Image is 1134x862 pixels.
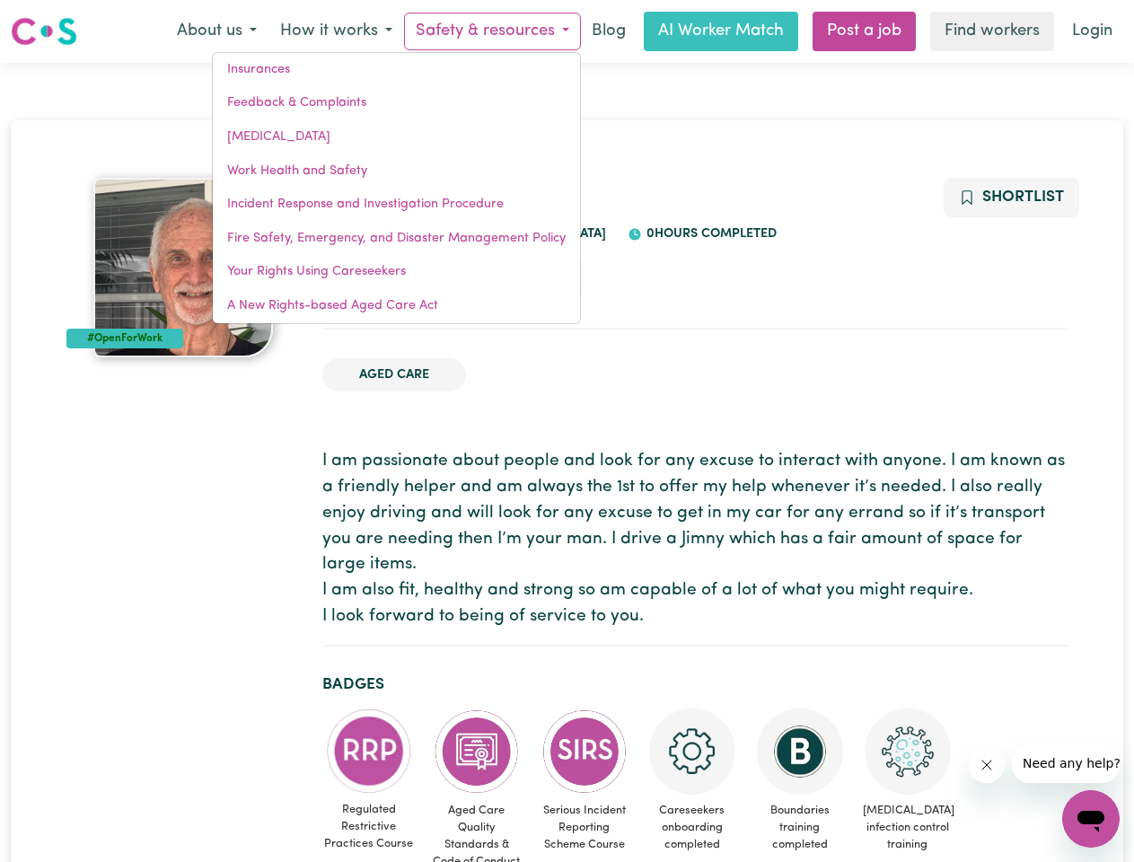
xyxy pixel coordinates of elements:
a: Kenneth's profile picture'#OpenForWork [66,178,301,357]
img: CS Academy: COVID-19 Infection Control Training course completed [865,708,951,795]
a: Incident Response and Investigation Procedure [213,188,580,222]
div: Safety & resources [212,52,581,324]
span: Careseekers onboarding completed [646,795,739,861]
div: #OpenForWork [66,329,184,348]
button: Add to shortlist [944,178,1079,217]
iframe: Button to launch messaging window [1062,790,1120,848]
a: Blog [581,12,637,51]
span: Need any help? [11,13,109,27]
iframe: Message from company [1012,743,1120,783]
img: CS Academy: Aged Care Quality Standards & Code of Conduct course completed [434,708,520,795]
a: [MEDICAL_DATA] [213,120,580,154]
img: CS Academy: Boundaries in care and support work course completed [757,708,843,795]
a: AI Worker Match [644,12,798,51]
a: Insurances [213,53,580,87]
img: CS Academy: Careseekers Onboarding course completed [649,708,735,795]
a: Your Rights Using Careseekers [213,255,580,289]
a: Work Health and Safety [213,154,580,189]
p: I am passionate about people and look for any excuse to interact with anyone. I am known as a fri... [322,449,1068,630]
a: Login [1061,12,1123,51]
button: About us [165,13,268,50]
img: Kenneth [93,178,273,357]
span: Boundaries training completed [753,795,847,861]
button: Safety & resources [404,13,581,50]
span: 0 hours completed [642,227,777,241]
a: Fire Safety, Emergency, and Disaster Management Policy [213,222,580,256]
img: CS Academy: Serious Incident Reporting Scheme course completed [541,708,628,795]
li: Aged Care [322,358,466,392]
button: How it works [268,13,404,50]
span: Serious Incident Reporting Scheme Course [538,795,631,861]
h2: Badges [322,675,1068,694]
span: Shortlist [982,189,1064,205]
iframe: Close message [969,747,1005,783]
a: Find workers [930,12,1054,51]
span: [MEDICAL_DATA] infection control training [861,795,954,861]
img: Careseekers logo [11,15,77,48]
a: Post a job [813,12,916,51]
a: Careseekers logo [11,11,77,52]
a: A New Rights-based Aged Care Act [213,289,580,323]
span: Regulated Restrictive Practices Course [322,794,416,860]
img: CS Academy: Regulated Restrictive Practices course completed [326,708,412,794]
a: Feedback & Complaints [213,86,580,120]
